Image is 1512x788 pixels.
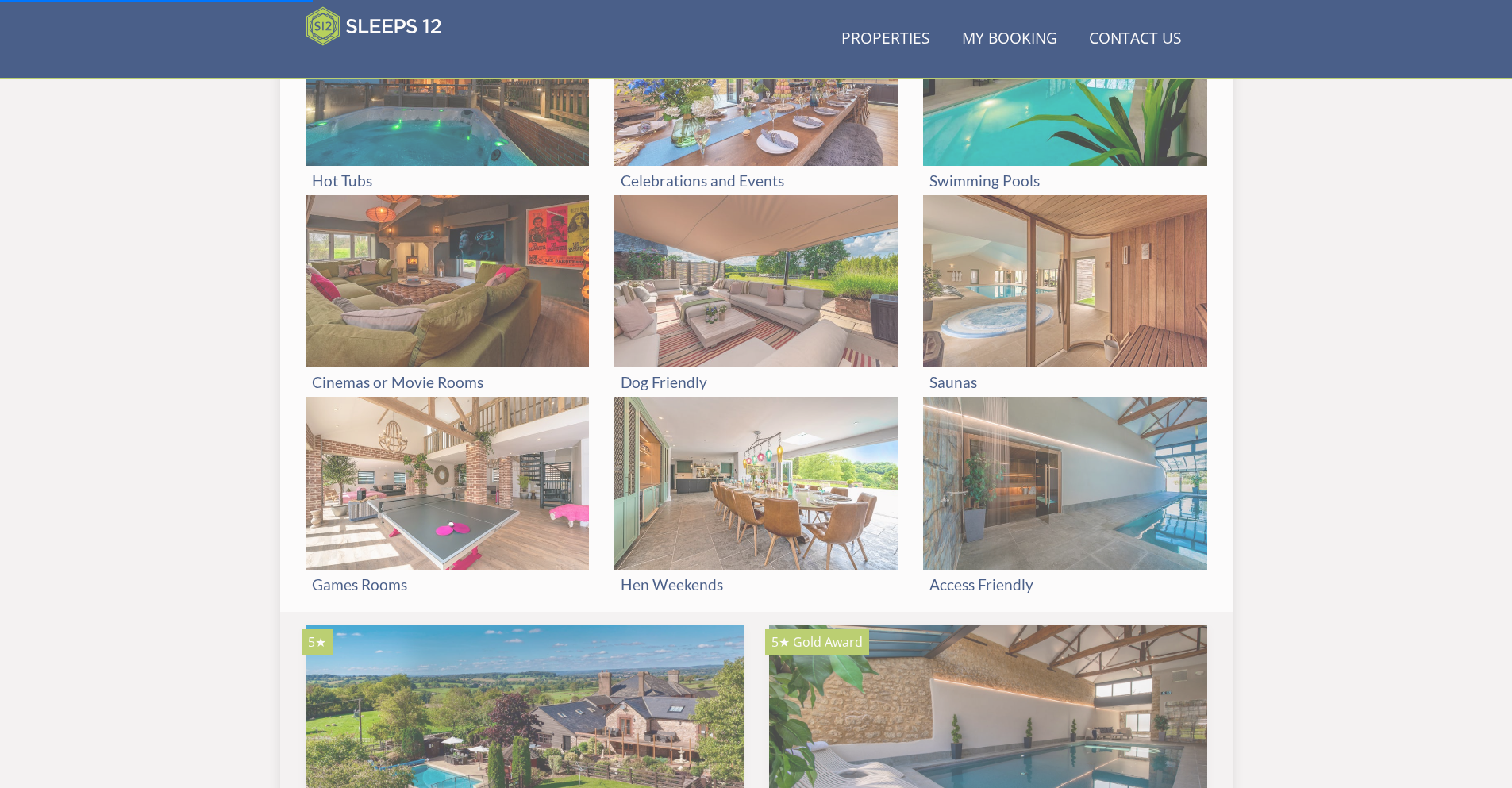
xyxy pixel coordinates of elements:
iframe: Customer reviews powered by Trustpilot [298,56,464,69]
h3: Dog Friendly [621,374,891,390]
img: 'Hen Weekends' - Large Group Accommodation Holiday Ideas [614,397,898,570]
h3: Swimming Pools [929,172,1200,189]
img: 'Games Rooms' - Large Group Accommodation Holiday Ideas [306,397,589,570]
span: Hillydays has a 5 star rating under the Quality in Tourism Scheme [308,633,326,651]
span: Churchill 20 has been awarded a Gold Award by Visit England [793,633,863,651]
img: Sleeps 12 [306,6,442,46]
a: Contact Us [1083,21,1188,57]
h3: Hen Weekends [621,576,891,593]
a: 'Dog Friendly' - Large Group Accommodation Holiday Ideas Dog Friendly [614,195,898,398]
a: 'Hen Weekends' - Large Group Accommodation Holiday Ideas Hen Weekends [614,397,898,599]
h3: Cinemas or Movie Rooms [312,374,583,390]
h3: Celebrations and Events [621,172,891,189]
a: My Booking [956,21,1064,57]
h3: Access Friendly [929,576,1200,593]
img: 'Access Friendly' - Large Group Accommodation Holiday Ideas [923,397,1206,570]
a: Properties [835,21,937,57]
h3: Games Rooms [312,576,583,593]
a: 'Saunas' - Large Group Accommodation Holiday Ideas Saunas [923,195,1206,398]
span: Churchill 20 has a 5 star rating under the Quality in Tourism Scheme [771,633,790,651]
h3: Saunas [929,374,1200,390]
h3: Hot Tubs [312,172,583,189]
a: 'Access Friendly' - Large Group Accommodation Holiday Ideas Access Friendly [923,397,1206,599]
img: 'Saunas' - Large Group Accommodation Holiday Ideas [923,195,1206,368]
a: 'Cinemas or Movie Rooms' - Large Group Accommodation Holiday Ideas Cinemas or Movie Rooms [306,195,589,398]
a: 'Games Rooms' - Large Group Accommodation Holiday Ideas Games Rooms [306,397,589,599]
img: 'Dog Friendly' - Large Group Accommodation Holiday Ideas [614,195,898,368]
img: 'Cinemas or Movie Rooms' - Large Group Accommodation Holiday Ideas [306,195,589,368]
